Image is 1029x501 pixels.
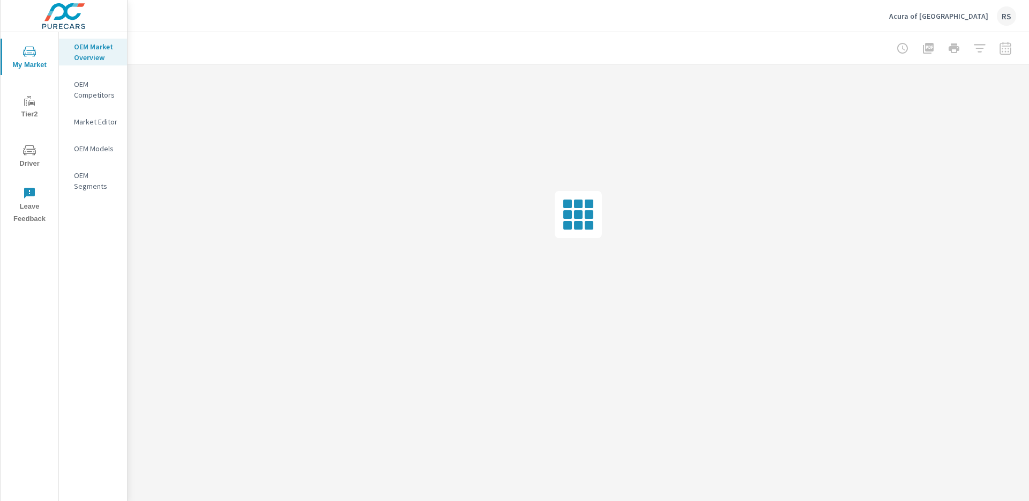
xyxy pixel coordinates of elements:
p: OEM Models [74,143,118,154]
span: Driver [4,144,55,170]
span: Leave Feedback [4,187,55,225]
p: OEM Competitors [74,79,118,100]
p: Acura of [GEOGRAPHIC_DATA] [889,11,988,21]
div: nav menu [1,32,58,230]
div: OEM Competitors [59,76,127,103]
span: Tier2 [4,94,55,121]
div: OEM Market Overview [59,39,127,65]
div: Market Editor [59,114,127,130]
div: RS [997,6,1016,26]
p: OEM Market Overview [74,41,118,63]
div: OEM Models [59,141,127,157]
span: My Market [4,45,55,71]
p: OEM Segments [74,170,118,191]
p: Market Editor [74,116,118,127]
div: OEM Segments [59,167,127,194]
